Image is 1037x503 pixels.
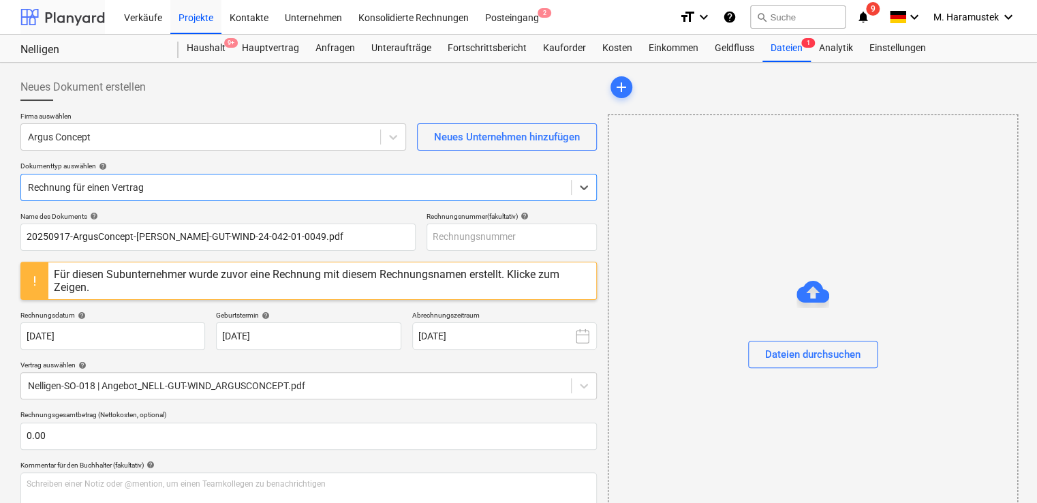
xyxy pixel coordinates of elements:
a: Kosten [594,35,640,62]
span: help [144,461,155,469]
span: help [87,212,98,220]
div: Für diesen Subunternehmer wurde zuvor eine Rechnung mit diesem Rechnungsnamen erstellt. Klicke zu... [54,268,591,294]
a: Fortschrittsbericht [439,35,535,62]
div: Dateien [762,35,811,62]
span: help [96,162,107,170]
span: help [75,311,86,320]
i: Wissensbasis [723,9,737,25]
a: Hauptvertrag [234,35,307,62]
span: 9+ [224,38,238,48]
div: Neues Unternehmen hinzufügen [434,128,580,146]
i: keyboard_arrow_down [906,9,923,25]
a: Geldfluss [707,35,762,62]
span: search [756,12,767,22]
a: Dateien1 [762,35,811,62]
iframe: Chat Widget [969,438,1037,503]
a: Einstellungen [861,35,934,62]
span: help [259,311,270,320]
a: Haushalt9+ [179,35,234,62]
span: add [613,79,630,95]
input: Name des Dokuments [20,224,416,251]
span: 1 [801,38,815,48]
i: format_size [679,9,696,25]
span: help [76,361,87,369]
input: Rechnungsdatum nicht angegeben [20,322,205,350]
a: Einkommen [640,35,707,62]
div: Rechnungsdatum [20,311,205,320]
div: Nelligen [20,43,162,57]
div: Haushalt [179,35,234,62]
input: Rechnungsgesamtbetrag (Nettokosten, optional) [20,423,597,450]
span: help [518,212,529,220]
div: Kommentar für den Buchhalter (fakultativ) [20,461,597,470]
p: Abrechnungszeitraum [412,311,597,322]
span: M. Haramustek [933,12,999,22]
div: Dokumenttyp auswählen [20,162,597,170]
div: Vertrag auswählen [20,361,597,369]
a: Analytik [811,35,861,62]
a: Unteraufträge [363,35,439,62]
button: [DATE] [412,322,597,350]
div: Geburtstermin [216,311,401,320]
a: Anfragen [307,35,363,62]
button: Dateien durchsuchen [748,341,878,368]
input: Fälligkeitsdatum nicht angegeben [216,322,401,350]
span: 9 [866,2,880,16]
input: Rechnungsnummer [427,224,597,251]
div: Rechnungsnummer (fakultativ) [427,212,597,221]
div: Chat-Widget [969,438,1037,503]
p: Firma auswählen [20,112,406,123]
a: Kauforder [535,35,594,62]
i: notifications [856,9,870,25]
div: Name des Dokuments [20,212,416,221]
p: Rechnungsgesamtbetrag (Nettokosten, optional) [20,410,597,422]
button: Neues Unternehmen hinzufügen [417,123,597,151]
i: keyboard_arrow_down [696,9,712,25]
span: 2 [538,8,551,18]
span: Neues Dokument erstellen [20,79,146,95]
div: Dateien durchsuchen [765,346,861,363]
i: keyboard_arrow_down [1000,9,1017,25]
button: Suche [750,5,846,29]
